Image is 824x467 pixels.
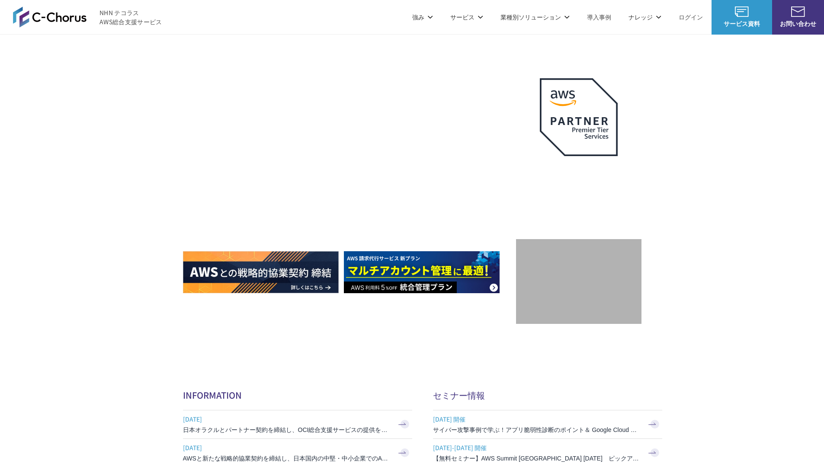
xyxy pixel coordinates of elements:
p: サービス [450,13,483,22]
a: [DATE] AWSと新たな戦略的協業契約を締結し、日本国内の中堅・中小企業でのAWS活用を加速 [183,439,412,467]
img: お問い合わせ [791,6,805,17]
img: 契約件数 [533,252,624,315]
span: [DATE] [183,413,391,425]
a: [DATE] 日本オラクルとパートナー契約を締結し、OCI総合支援サービスの提供を開始 [183,410,412,438]
span: お問い合わせ [772,19,824,28]
span: NHN テコラス AWS総合支援サービス [99,8,162,26]
img: AWS総合支援サービス C-Chorus [13,6,87,27]
h2: セミナー情報 [433,389,662,401]
h3: 日本オラクルとパートナー契約を締結し、OCI総合支援サービスの提供を開始 [183,425,391,434]
em: AWS [569,166,588,179]
span: [DATE]-[DATE] 開催 [433,441,641,454]
img: AWS請求代行サービス 統合管理プラン [344,251,500,293]
a: ログイン [679,13,703,22]
a: 導入事例 [587,13,611,22]
span: サービス資料 [712,19,772,28]
span: [DATE] 開催 [433,413,641,425]
a: [DATE] 開催 サイバー攻撃事例で学ぶ！アプリ脆弱性診断のポイント＆ Google Cloud セキュリティ対策 [433,410,662,438]
p: 最上位プレミアティア サービスパートナー [529,166,628,200]
span: [DATE] [183,441,391,454]
p: AWSの導入からコスト削減、 構成・運用の最適化からデータ活用まで 規模や業種業態を問わない マネージドサービスで [183,96,516,134]
h3: AWSと新たな戦略的協業契約を締結し、日本国内の中堅・中小企業でのAWS活用を加速 [183,454,391,463]
img: AWSプレミアティアサービスパートナー [540,78,618,156]
p: ナレッジ [628,13,661,22]
h3: サイバー攻撃事例で学ぶ！アプリ脆弱性診断のポイント＆ Google Cloud セキュリティ対策 [433,425,641,434]
a: [DATE]-[DATE] 開催 【無料セミナー】AWS Summit [GEOGRAPHIC_DATA] [DATE] ピックアップセッション [433,439,662,467]
img: AWS総合支援サービス C-Chorus サービス資料 [735,6,749,17]
h3: 【無料セミナー】AWS Summit [GEOGRAPHIC_DATA] [DATE] ピックアップセッション [433,454,641,463]
a: AWS総合支援サービス C-Chorus NHN テコラスAWS総合支援サービス [13,6,162,27]
h1: AWS ジャーニーの 成功を実現 [183,142,516,225]
p: 業種別ソリューション [500,13,570,22]
p: 強み [412,13,433,22]
img: AWSとの戦略的協業契約 締結 [183,251,339,293]
h2: INFORMATION [183,389,412,401]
